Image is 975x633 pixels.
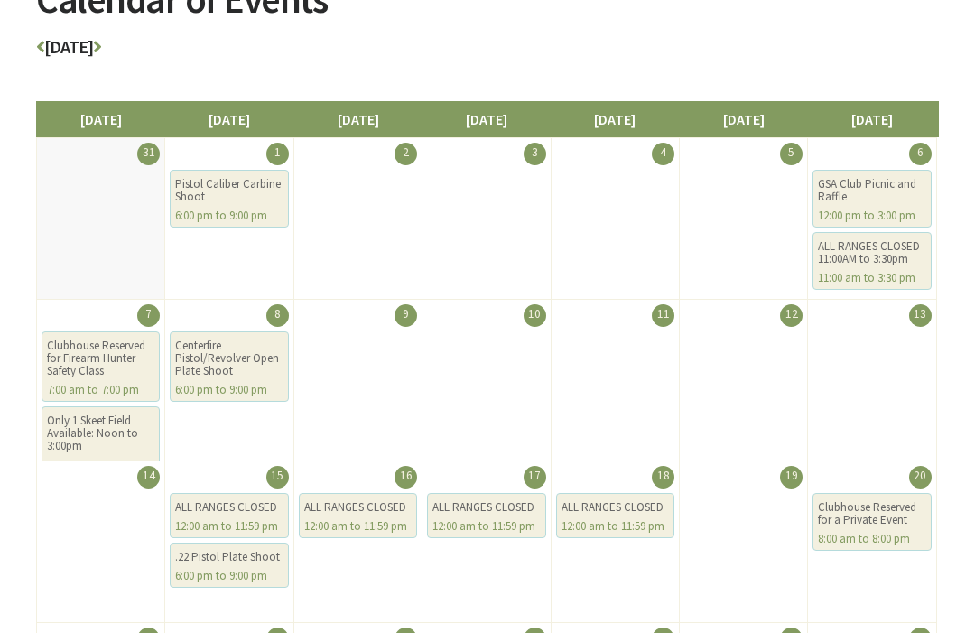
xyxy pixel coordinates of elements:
[909,466,932,489] div: 20
[395,143,417,165] div: 2
[175,209,283,222] div: 6:00 pm to 9:00 pm
[524,304,546,327] div: 10
[175,551,283,563] div: .22 Pistol Plate Shoot
[818,209,925,222] div: 12:00 pm to 3:00 pm
[780,143,803,165] div: 5
[175,501,283,514] div: ALL RANGES CLOSED
[780,466,803,489] div: 19
[175,340,283,377] div: Centerfire Pistol/Revolver Open Plate Shoot
[524,143,546,165] div: 3
[562,501,669,514] div: ALL RANGES CLOSED
[395,466,417,489] div: 16
[175,570,283,582] div: 6:00 pm to 9:00 pm
[818,240,925,265] div: ALL RANGES CLOSED 11:00AM to 3:30pm
[432,501,540,514] div: ALL RANGES CLOSED
[175,178,283,203] div: Pistol Caliber Carbine Shoot
[562,520,669,533] div: 12:00 am to 11:59 pm
[652,143,674,165] div: 4
[137,143,160,165] div: 31
[266,143,289,165] div: 1
[909,304,932,327] div: 13
[164,101,293,137] li: [DATE]
[293,101,422,137] li: [DATE]
[524,466,546,489] div: 17
[47,414,154,452] div: Only 1 Skeet Field Available: Noon to 3:00pm
[47,340,154,377] div: Clubhouse Reserved for Firearm Hunter Safety Class
[304,501,412,514] div: ALL RANGES CLOSED
[395,304,417,327] div: 9
[175,520,283,533] div: 12:00 am to 11:59 pm
[422,101,551,137] li: [DATE]
[818,272,925,284] div: 11:00 am to 3:30 pm
[36,101,165,137] li: [DATE]
[652,466,674,489] div: 18
[818,533,925,545] div: 8:00 am to 8:00 pm
[432,520,540,533] div: 12:00 am to 11:59 pm
[47,459,154,471] div: 12:00 pm to 3:00 pm
[818,178,925,203] div: GSA Club Picnic and Raffle
[47,384,154,396] div: 7:00 am to 7:00 pm
[266,304,289,327] div: 8
[304,520,412,533] div: 12:00 am to 11:59 pm
[36,38,939,65] h3: [DATE]
[818,501,925,526] div: Clubhouse Reserved for a Private Event
[137,304,160,327] div: 7
[652,304,674,327] div: 11
[175,384,283,396] div: 6:00 pm to 9:00 pm
[137,466,160,489] div: 14
[909,143,932,165] div: 6
[551,101,680,137] li: [DATE]
[679,101,808,137] li: [DATE]
[780,304,803,327] div: 12
[807,101,936,137] li: [DATE]
[266,466,289,489] div: 15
